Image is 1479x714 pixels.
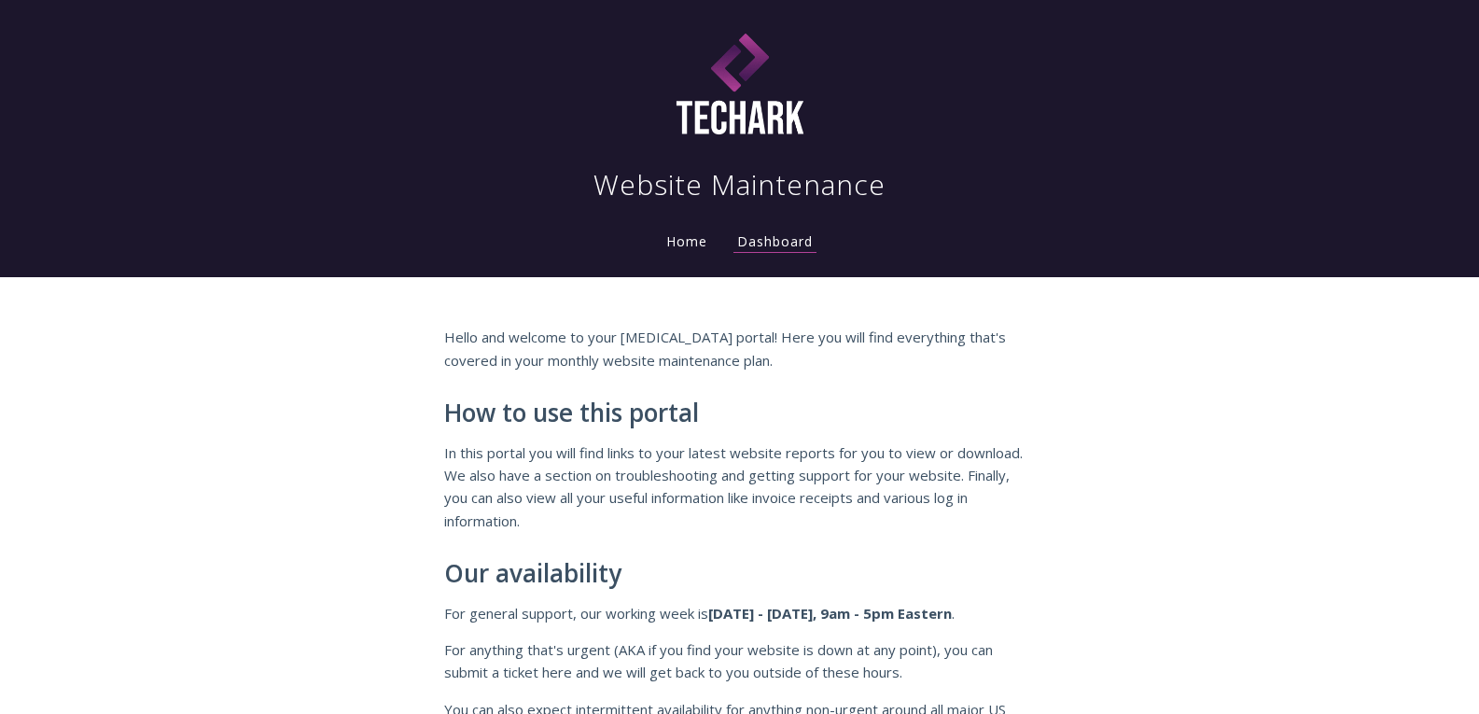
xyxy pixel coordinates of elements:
[663,232,711,250] a: Home
[444,638,1036,684] p: For anything that's urgent (AKA if you find your website is down at any point), you can submit a ...
[444,441,1036,533] p: In this portal you will find links to your latest website reports for you to view or download. We...
[708,604,952,623] strong: [DATE] - [DATE], 9am - 5pm Eastern
[444,560,1036,588] h2: Our availability
[444,399,1036,427] h2: How to use this portal
[733,232,816,253] a: Dashboard
[444,602,1036,624] p: For general support, our working week is .
[593,166,886,203] h1: Website Maintenance
[444,326,1036,371] p: Hello and welcome to your [MEDICAL_DATA] portal! Here you will find everything that's covered in ...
